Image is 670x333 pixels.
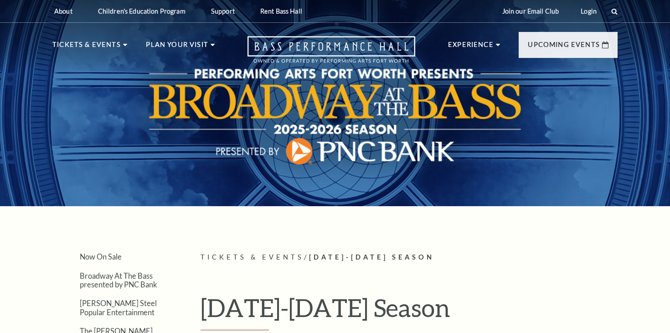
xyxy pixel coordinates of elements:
p: About [54,7,72,15]
p: Rent Bass Hall [260,7,302,15]
p: Upcoming Events [528,39,600,56]
p: Support [211,7,235,15]
p: Children's Education Program [98,7,186,15]
h1: [DATE]-[DATE] Season [201,293,618,330]
p: Plan Your Visit [146,39,208,56]
span: Tickets & Events [201,253,304,261]
a: [PERSON_NAME] Steel Popular Entertainment [80,299,157,316]
a: Now On Sale [80,252,122,261]
p: Tickets & Events [52,39,121,56]
p: / [201,252,618,263]
a: Broadway At The Bass presented by PNC Bank [80,271,157,289]
span: [DATE]-[DATE] Season [309,253,434,261]
p: Experience [448,39,494,56]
